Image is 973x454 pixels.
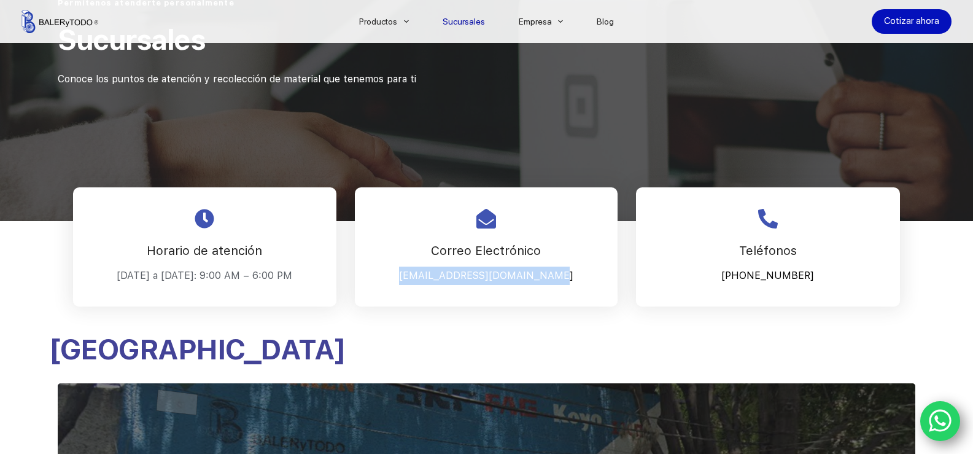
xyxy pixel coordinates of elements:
[117,270,292,281] span: [DATE] a [DATE]: 9:00 AM – 6:00 PM
[920,401,961,442] a: WhatsApp
[739,243,797,258] span: Teléfonos
[58,73,416,85] span: Conoce los puntos de atención y recolección de material que tenemos para ti
[21,10,98,33] img: Balerytodo
[431,243,541,258] span: Correo Electrónico
[48,332,346,366] span: [GEOGRAPHIC_DATA]
[58,23,205,57] span: Sucursales
[651,267,885,285] p: [PHONE_NUMBER]
[872,9,952,34] a: Cotizar ahora
[370,267,602,285] p: [EMAIL_ADDRESS][DOMAIN_NAME]
[147,243,262,258] span: Horario de atención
